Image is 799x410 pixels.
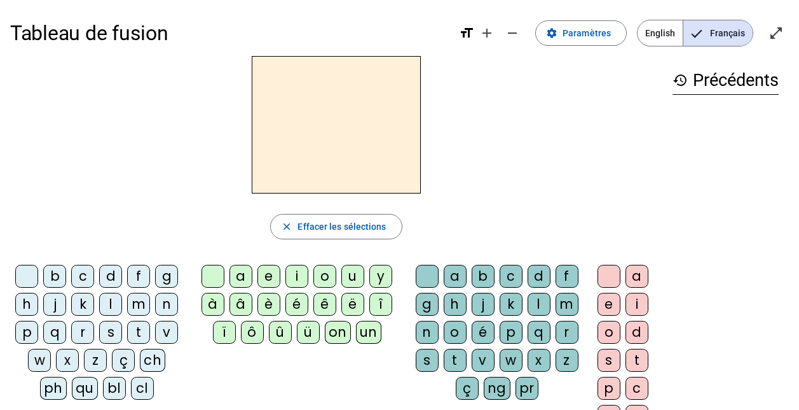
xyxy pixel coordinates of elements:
[56,349,79,372] div: x
[369,293,392,316] div: î
[528,265,550,288] div: d
[598,349,620,372] div: s
[40,377,67,400] div: ph
[625,265,648,288] div: a
[556,349,578,372] div: z
[297,219,386,234] span: Effacer les sélections
[444,321,467,344] div: o
[472,265,495,288] div: b
[15,321,38,344] div: p
[28,349,51,372] div: w
[15,293,38,316] div: h
[43,293,66,316] div: j
[416,293,439,316] div: g
[472,293,495,316] div: j
[484,377,510,400] div: ng
[356,321,381,344] div: un
[416,349,439,372] div: s
[516,377,538,400] div: pr
[472,349,495,372] div: v
[479,25,495,41] mat-icon: add
[313,265,336,288] div: o
[257,293,280,316] div: è
[213,321,236,344] div: ï
[625,377,648,400] div: c
[625,321,648,344] div: d
[500,265,522,288] div: c
[444,349,467,372] div: t
[472,321,495,344] div: é
[598,377,620,400] div: p
[341,265,364,288] div: u
[444,265,467,288] div: a
[505,25,520,41] mat-icon: remove
[638,20,683,46] span: English
[500,20,525,46] button: Diminuer la taille de la police
[229,265,252,288] div: a
[285,293,308,316] div: é
[127,293,150,316] div: m
[369,265,392,288] div: y
[99,293,122,316] div: l
[528,349,550,372] div: x
[763,20,789,46] button: Entrer en plein écran
[625,349,648,372] div: t
[459,25,474,41] mat-icon: format_size
[71,293,94,316] div: k
[456,377,479,400] div: ç
[131,377,154,400] div: cl
[556,321,578,344] div: r
[768,25,784,41] mat-icon: open_in_full
[241,321,264,344] div: ô
[140,349,165,372] div: ch
[155,321,178,344] div: v
[127,321,150,344] div: t
[201,293,224,316] div: à
[257,265,280,288] div: e
[127,265,150,288] div: f
[72,377,98,400] div: qu
[500,349,522,372] div: w
[673,66,779,95] h3: Précédents
[43,265,66,288] div: b
[598,293,620,316] div: e
[563,25,611,41] span: Paramètres
[229,293,252,316] div: â
[71,265,94,288] div: c
[99,265,122,288] div: d
[673,73,688,88] mat-icon: history
[598,321,620,344] div: o
[444,293,467,316] div: h
[556,265,578,288] div: f
[270,214,402,239] button: Effacer les sélections
[43,321,66,344] div: q
[474,20,500,46] button: Augmenter la taille de la police
[281,221,292,232] mat-icon: close
[683,20,753,46] span: Français
[155,293,178,316] div: n
[528,293,550,316] div: l
[556,293,578,316] div: m
[99,321,122,344] div: s
[112,349,135,372] div: ç
[416,321,439,344] div: n
[325,321,351,344] div: on
[10,13,449,53] h1: Tableau de fusion
[103,377,126,400] div: bl
[637,20,753,46] mat-button-toggle-group: Language selection
[71,321,94,344] div: r
[297,321,320,344] div: ü
[341,293,364,316] div: ë
[535,20,627,46] button: Paramètres
[528,321,550,344] div: q
[313,293,336,316] div: ê
[84,349,107,372] div: z
[500,321,522,344] div: p
[269,321,292,344] div: û
[155,265,178,288] div: g
[285,265,308,288] div: i
[500,293,522,316] div: k
[625,293,648,316] div: i
[546,27,557,39] mat-icon: settings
